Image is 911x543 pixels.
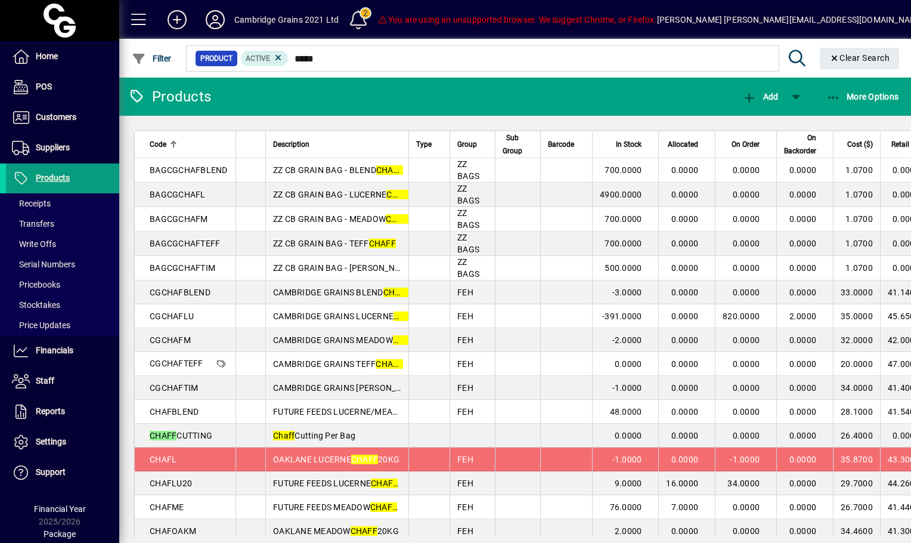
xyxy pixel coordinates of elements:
em: CHAFF [386,214,413,224]
span: 0.0000 [671,383,699,393]
span: 0.0000 [789,407,817,416]
span: FUTURE FEEDS LUCERNE 20KG [273,479,419,488]
span: Stocktakes [12,300,60,310]
span: CAMBRIDGE GRAINS TEFF - 20KG [273,359,429,369]
span: -1.0000 [612,383,642,393]
span: Write Offs [12,239,56,249]
div: In Stock [600,138,652,151]
span: Financials [36,345,73,355]
em: CHAFF [369,239,396,248]
td: 1.0700 [833,207,880,232]
td: 35.8700 [833,448,880,471]
span: BAGCGCHAFTIM [150,263,215,273]
span: 0.0000 [733,214,760,224]
span: 0.0000 [733,502,760,512]
span: ZZ CB GRAIN BAG - [PERSON_NAME] [273,263,442,273]
em: CHAFF [393,311,420,321]
span: 0.0000 [733,407,760,416]
span: Package [44,529,76,539]
span: 7.0000 [671,502,699,512]
span: 16.0000 [666,479,698,488]
td: 28.1000 [833,400,880,424]
span: ZZ BAGS [457,233,479,254]
span: You are using an unsupported browser. We suggest Chrome, or Firefox. [377,15,656,24]
span: ZZ CB GRAIN BAG - MEADOW [273,214,413,224]
span: Product [200,53,233,64]
td: 34.0000 [833,376,880,400]
span: CAMBRIDGE GRAINS MEADOW - 20KG [273,335,446,345]
td: 33.0000 [833,280,880,304]
a: Pricebooks [6,274,119,295]
div: Type [416,138,442,151]
span: FEH [457,383,473,393]
div: Cambridge Grains 2021 Ltd [234,10,339,29]
em: CHAFF [383,288,410,297]
span: 700.0000 [605,214,642,224]
span: FUTURE FEEDS MEADOW 20KG [273,502,419,512]
span: OAKLANE MEADOW 20KG [273,526,399,536]
span: ZZ BAGS [457,184,479,205]
span: ZZ CB GRAIN BAG - LUCERNE [273,190,414,199]
span: Support [36,467,66,477]
span: -1.0000 [730,455,760,464]
span: 0.0000 [615,431,642,440]
span: More Options [826,92,899,101]
span: Receipts [12,199,51,208]
span: 0.0000 [671,239,699,248]
span: 48.0000 [610,407,642,416]
a: Financials [6,336,119,366]
span: ZZ CB GRAIN BAG - BLEND [273,165,403,175]
span: Price Updates [12,320,70,330]
span: 700.0000 [605,165,642,175]
span: CHAFBLEND [150,407,199,416]
span: Pricebooks [12,280,60,289]
span: FEH [457,335,473,345]
span: On Backorder [784,131,816,158]
div: Products [128,87,211,106]
span: BAGCGCHAFL [150,190,206,199]
span: Customers [36,112,76,122]
button: Add [158,9,196,30]
span: FEH [457,479,473,488]
em: CHAFF [150,431,176,440]
span: 0.0000 [671,288,699,297]
span: Cutting Per Bag [273,431,355,440]
span: CHAFOAKM [150,526,196,536]
span: 0.0000 [789,526,817,536]
span: 0.0000 [671,431,699,440]
span: CHAFLU20 [150,479,192,488]
span: FEH [457,526,473,536]
a: Receipts [6,193,119,214]
button: Add [739,86,781,107]
em: CHAFF [370,502,397,512]
span: Serial Numbers [12,260,75,269]
span: Group [457,138,477,151]
td: 29.7000 [833,471,880,495]
span: 0.0000 [671,311,699,321]
span: ZZ CB GRAIN BAG - TEFF [273,239,396,248]
td: 34.4600 [833,519,880,543]
span: Type [416,138,432,151]
span: 0.0000 [671,165,699,175]
a: Transfers [6,214,119,234]
span: Staff [36,376,54,385]
span: FEH [457,359,473,369]
span: BAGCGCHAFBLEND [150,165,228,175]
span: 0.0000 [671,190,699,199]
td: 1.0700 [833,183,880,207]
span: 0.0000 [789,455,817,464]
span: Clear Search [829,53,890,63]
span: 34.0000 [727,479,760,488]
a: Reports [6,397,119,427]
div: Barcode [548,138,585,151]
span: 0.0000 [733,526,760,536]
span: Suppliers [36,143,70,152]
a: Settings [6,427,119,457]
span: 4900.0000 [600,190,642,199]
span: CGCHAFLU [150,311,194,321]
span: FEH [457,407,473,416]
div: Description [273,138,401,151]
span: Add [742,92,778,101]
td: 20.0000 [833,352,880,376]
span: -3.0000 [612,288,642,297]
